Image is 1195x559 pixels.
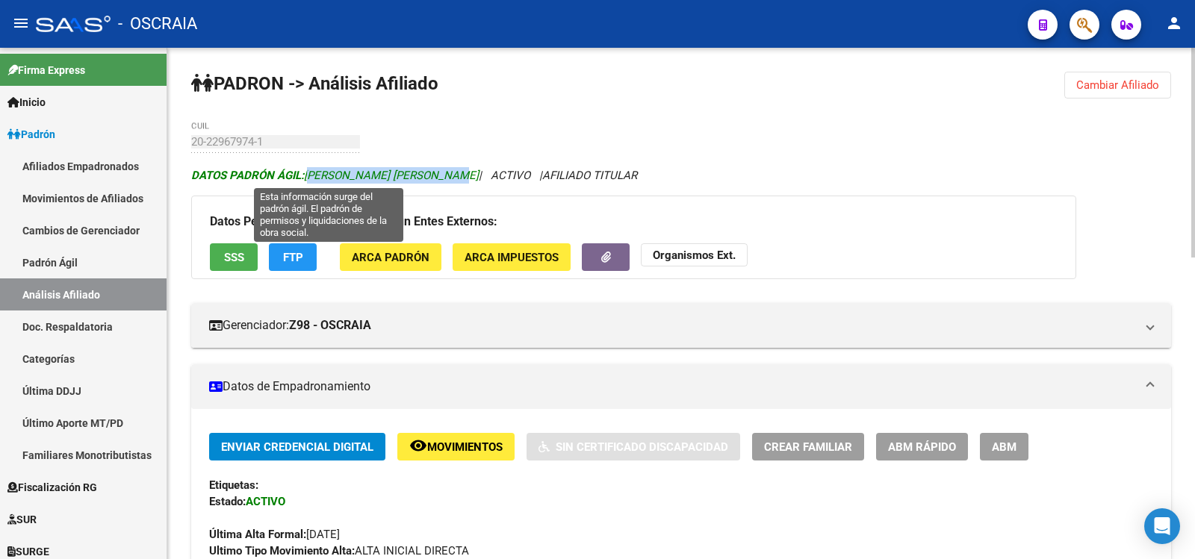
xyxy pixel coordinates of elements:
button: Sin Certificado Discapacidad [527,433,740,460]
span: FTP [283,251,303,264]
div: Open Intercom Messenger [1144,508,1180,544]
i: | ACTIVO | [191,169,637,182]
h3: Datos Personales y Afiliatorios según Entes Externos: [210,211,1058,232]
span: Crear Familiar [764,440,852,454]
span: [PERSON_NAME] [PERSON_NAME] [191,169,479,182]
button: ARCA Impuestos [453,243,571,271]
span: - OSCRAIA [118,7,197,40]
mat-expansion-panel-header: Datos de Empadronamiento [191,364,1171,409]
mat-panel-title: Datos de Empadronamiento [209,378,1135,395]
strong: DATOS PADRÓN ÁGIL: [191,169,304,182]
mat-icon: menu [12,14,30,32]
button: Enviar Credencial Digital [209,433,385,460]
span: Enviar Credencial Digital [221,440,373,454]
span: Movimientos [427,440,503,454]
span: Firma Express [7,62,85,78]
button: Cambiar Afiliado [1064,72,1171,99]
strong: Ultimo Tipo Movimiento Alta: [209,544,355,558]
span: SSS [224,251,244,264]
strong: ACTIVO [246,495,285,508]
span: ABM Rápido [888,440,956,454]
mat-icon: remove_red_eye [409,437,427,455]
span: ARCA Padrón [352,251,429,264]
strong: PADRON -> Análisis Afiliado [191,73,438,94]
button: Crear Familiar [752,433,864,460]
button: ABM Rápido [876,433,968,460]
span: Cambiar Afiliado [1076,78,1159,92]
span: ABM [992,440,1016,454]
span: ALTA INICIAL DIRECTA [209,544,469,558]
button: ABM [980,433,1028,460]
mat-panel-title: Gerenciador: [209,317,1135,334]
button: FTP [269,243,317,271]
span: Sin Certificado Discapacidad [556,440,728,454]
mat-icon: person [1165,14,1183,32]
strong: Z98 - OSCRAIA [289,317,371,334]
span: SUR [7,511,37,528]
span: [DATE] [209,528,340,541]
span: Padrón [7,126,55,143]
strong: Estado: [209,495,246,508]
strong: Etiquetas: [209,478,258,492]
button: ARCA Padrón [340,243,441,271]
mat-expansion-panel-header: Gerenciador:Z98 - OSCRAIA [191,303,1171,348]
button: Movimientos [397,433,515,460]
span: Inicio [7,94,46,110]
span: ARCA Impuestos [465,251,559,264]
span: AFILIADO TITULAR [542,169,637,182]
span: Fiscalización RG [7,479,97,496]
strong: Última Alta Formal: [209,528,306,541]
strong: Organismos Ext. [653,249,736,262]
button: Organismos Ext. [641,243,748,266]
button: SSS [210,243,258,271]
